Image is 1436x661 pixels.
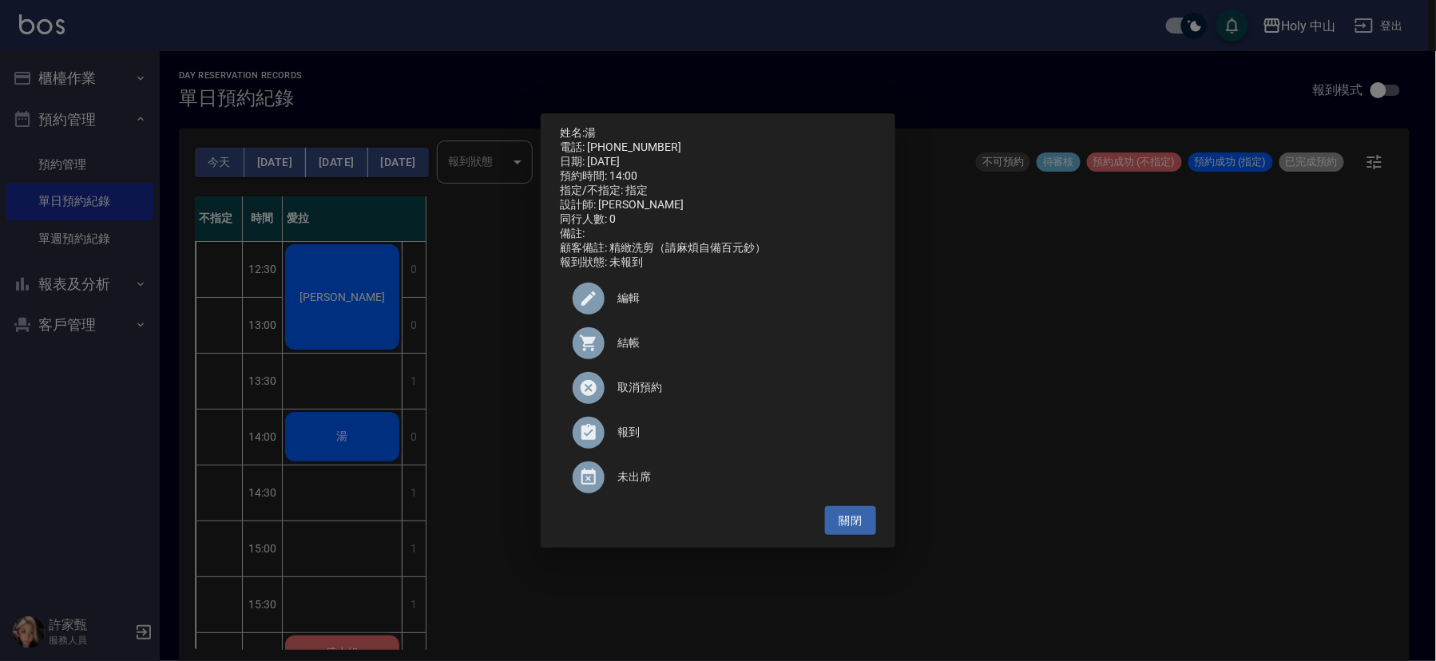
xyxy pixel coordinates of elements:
[560,455,876,500] div: 未出席
[560,321,876,366] a: 結帳
[560,241,876,255] div: 顧客備註: 精緻洗剪（請麻煩自備百元鈔）
[825,506,876,536] button: 關閉
[617,379,863,396] span: 取消預約
[617,469,863,485] span: 未出席
[617,290,863,307] span: 編輯
[560,155,876,169] div: 日期: [DATE]
[560,255,876,270] div: 報到狀態: 未報到
[560,276,876,321] div: 編輯
[560,366,876,410] div: 取消預約
[585,126,596,139] a: 湯
[617,334,863,351] span: 結帳
[560,227,876,241] div: 備註:
[560,169,876,184] div: 預約時間: 14:00
[560,184,876,198] div: 指定/不指定: 指定
[560,212,876,227] div: 同行人數: 0
[617,424,863,441] span: 報到
[560,410,876,455] div: 報到
[560,141,876,155] div: 電話: [PHONE_NUMBER]
[560,198,876,212] div: 設計師: [PERSON_NAME]
[560,126,876,141] p: 姓名:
